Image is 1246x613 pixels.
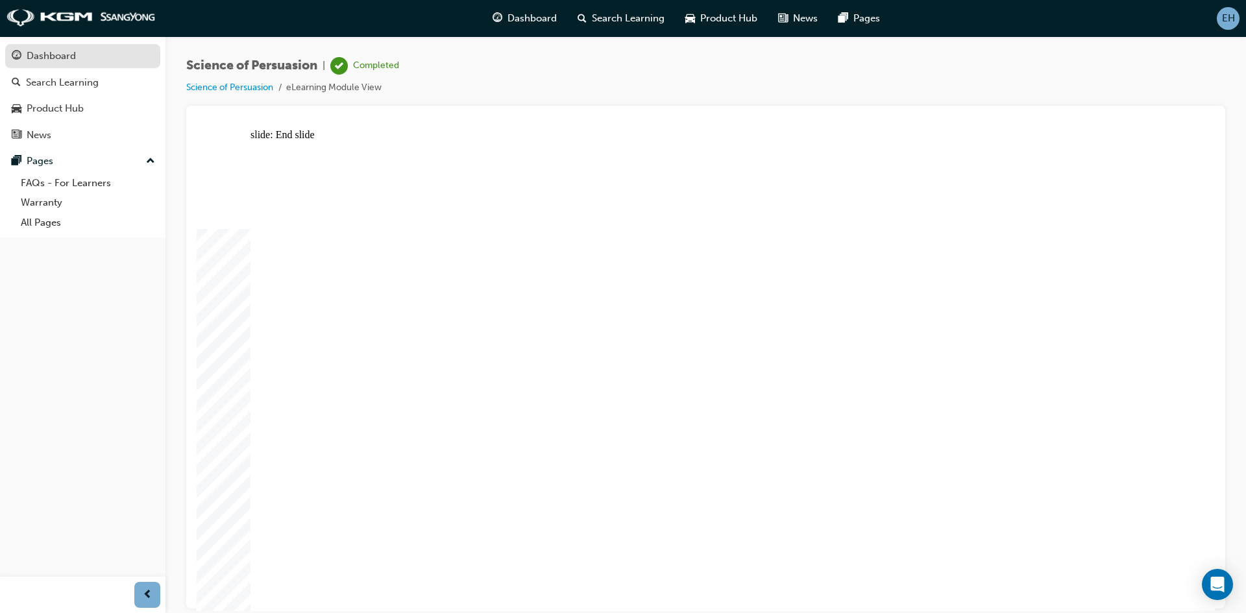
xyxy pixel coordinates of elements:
span: car-icon [685,10,695,27]
span: Science of Persuasion [186,58,317,73]
span: news-icon [12,130,21,141]
div: Product Hub [27,101,84,116]
button: EH [1217,7,1240,30]
span: pages-icon [12,156,21,167]
span: prev-icon [143,587,153,603]
span: EH [1222,11,1235,26]
span: News [793,11,818,26]
span: guage-icon [12,51,21,62]
a: Product Hub [5,97,160,121]
span: search-icon [578,10,587,27]
span: Pages [853,11,880,26]
div: Completed [353,60,399,72]
span: search-icon [12,77,21,89]
li: eLearning Module View [286,80,382,95]
div: Pages [27,154,53,169]
span: learningRecordVerb_COMPLETE-icon [330,57,348,75]
div: News [27,128,51,143]
a: Science of Persuasion [186,82,273,93]
a: News [5,123,160,147]
a: FAQs - For Learners [16,173,160,193]
a: Search Learning [5,71,160,95]
img: kgm [6,9,156,27]
button: Pages [5,149,160,173]
a: search-iconSearch Learning [567,5,675,32]
div: Dashboard [27,49,76,64]
a: Warranty [16,193,160,213]
a: news-iconNews [768,5,828,32]
span: Product Hub [700,11,757,26]
a: All Pages [16,213,160,233]
a: car-iconProduct Hub [675,5,768,32]
span: | [323,58,325,73]
span: Search Learning [592,11,665,26]
a: guage-iconDashboard [482,5,567,32]
span: guage-icon [493,10,502,27]
span: car-icon [12,103,21,115]
span: Dashboard [507,11,557,26]
div: Search Learning [26,75,99,90]
div: Open Intercom Messenger [1202,569,1233,600]
span: pages-icon [838,10,848,27]
span: up-icon [146,153,155,170]
a: Dashboard [5,44,160,68]
a: pages-iconPages [828,5,890,32]
span: news-icon [778,10,788,27]
button: DashboardSearch LearningProduct HubNews [5,42,160,149]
